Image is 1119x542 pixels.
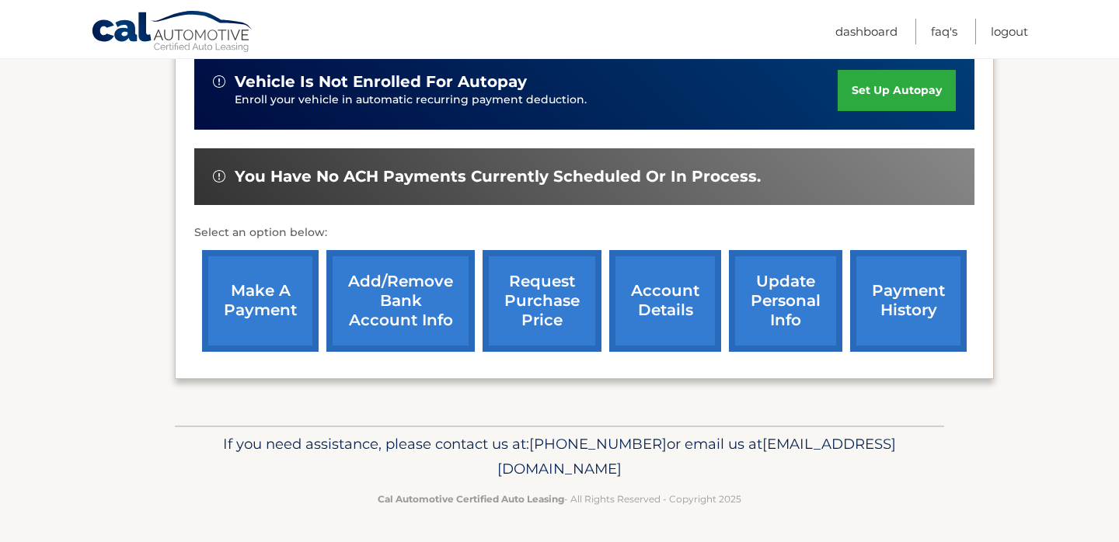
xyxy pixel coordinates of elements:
a: payment history [850,250,967,352]
a: make a payment [202,250,319,352]
strong: Cal Automotive Certified Auto Leasing [378,493,564,505]
span: [PHONE_NUMBER] [529,435,667,453]
a: Add/Remove bank account info [326,250,475,352]
a: FAQ's [931,19,957,44]
p: Select an option below: [194,224,974,242]
a: update personal info [729,250,842,352]
p: If you need assistance, please contact us at: or email us at [185,432,934,481]
img: alert-white.svg [213,75,225,88]
a: request purchase price [483,250,601,352]
span: You have no ACH payments currently scheduled or in process. [235,167,761,186]
span: vehicle is not enrolled for autopay [235,72,527,92]
a: Logout [991,19,1028,44]
a: Cal Automotive [91,10,254,55]
a: set up autopay [838,70,956,111]
p: - All Rights Reserved - Copyright 2025 [185,491,934,507]
a: account details [609,250,721,352]
p: Enroll your vehicle in automatic recurring payment deduction. [235,92,838,109]
img: alert-white.svg [213,170,225,182]
a: Dashboard [835,19,898,44]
